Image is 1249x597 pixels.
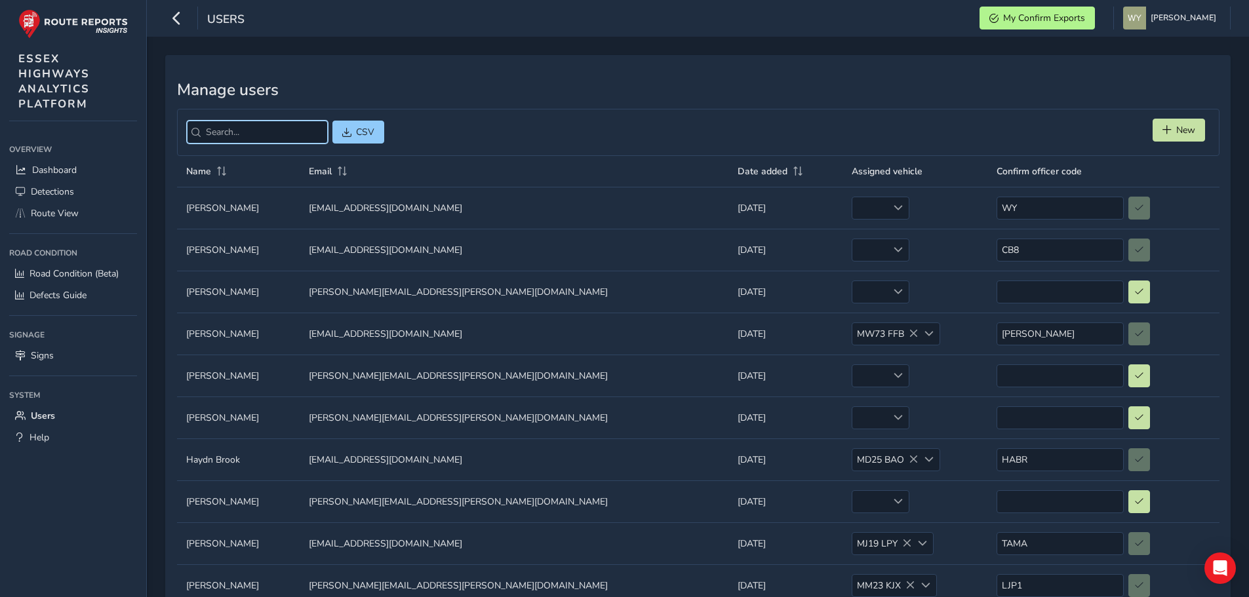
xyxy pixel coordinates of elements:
[177,480,300,522] td: [PERSON_NAME]
[997,165,1082,178] span: Confirm officer code
[332,121,384,144] button: CSV
[300,271,728,313] td: [PERSON_NAME][EMAIL_ADDRESS][PERSON_NAME][DOMAIN_NAME]
[31,185,74,198] span: Detections
[9,427,137,448] a: Help
[738,165,787,178] span: Date added
[30,289,87,301] span: Defects Guide
[300,480,728,522] td: [PERSON_NAME][EMAIL_ADDRESS][PERSON_NAME][DOMAIN_NAME]
[177,313,300,355] td: [PERSON_NAME]
[728,313,843,355] td: [DATE]
[9,202,137,224] a: Route View
[32,164,77,176] span: Dashboard
[18,51,90,111] span: ESSEX HIGHWAYS ANALYTICS PLATFORM
[852,575,915,596] span: MM23 KJX
[852,533,911,554] span: MJ19 LPY
[728,522,843,564] td: [DATE]
[177,396,300,438] td: [PERSON_NAME]
[1123,7,1146,29] img: diamond-layout
[300,355,728,396] td: [PERSON_NAME][EMAIL_ADDRESS][PERSON_NAME][DOMAIN_NAME]
[9,263,137,284] a: Road Condition (Beta)
[728,480,843,522] td: [DATE]
[9,284,137,306] a: Defects Guide
[9,159,137,181] a: Dashboard
[1176,124,1195,136] span: New
[1003,12,1085,24] span: My Confirm Exports
[9,181,137,202] a: Detections
[31,207,79,220] span: Route View
[728,355,843,396] td: [DATE]
[728,271,843,313] td: [DATE]
[177,187,300,229] td: [PERSON_NAME]
[1153,119,1205,142] button: New
[728,187,843,229] td: [DATE]
[187,121,328,144] input: Search...
[300,438,728,480] td: [EMAIL_ADDRESS][DOMAIN_NAME]
[177,271,300,313] td: [PERSON_NAME]
[852,165,922,178] span: Assigned vehicle
[300,313,728,355] td: [EMAIL_ADDRESS][DOMAIN_NAME]
[186,165,211,178] span: Name
[1151,7,1216,29] span: [PERSON_NAME]
[9,140,137,159] div: Overview
[18,9,128,39] img: rr logo
[309,165,332,178] span: Email
[207,11,245,29] span: Users
[9,325,137,345] div: Signage
[177,438,300,480] td: Haydn Brook
[31,410,55,422] span: Users
[728,396,843,438] td: [DATE]
[30,267,119,280] span: Road Condition (Beta)
[980,7,1095,29] button: My Confirm Exports
[728,438,843,480] td: [DATE]
[852,449,918,471] span: MD25 BAO
[300,396,728,438] td: [PERSON_NAME][EMAIL_ADDRESS][PERSON_NAME][DOMAIN_NAME]
[852,323,918,345] span: MW73 FFB
[9,405,137,427] a: Users
[300,522,728,564] td: [EMAIL_ADDRESS][DOMAIN_NAME]
[9,345,137,366] a: Signs
[1123,7,1221,29] button: [PERSON_NAME]
[30,431,49,444] span: Help
[300,187,728,229] td: [EMAIL_ADDRESS][DOMAIN_NAME]
[300,229,728,271] td: [EMAIL_ADDRESS][DOMAIN_NAME]
[9,385,137,405] div: System
[177,522,300,564] td: [PERSON_NAME]
[1204,552,1236,584] div: Open Intercom Messenger
[177,81,1219,100] h3: Manage users
[177,355,300,396] td: [PERSON_NAME]
[177,229,300,271] td: [PERSON_NAME]
[31,349,54,362] span: Signs
[9,243,137,263] div: Road Condition
[356,126,374,138] span: CSV
[728,229,843,271] td: [DATE]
